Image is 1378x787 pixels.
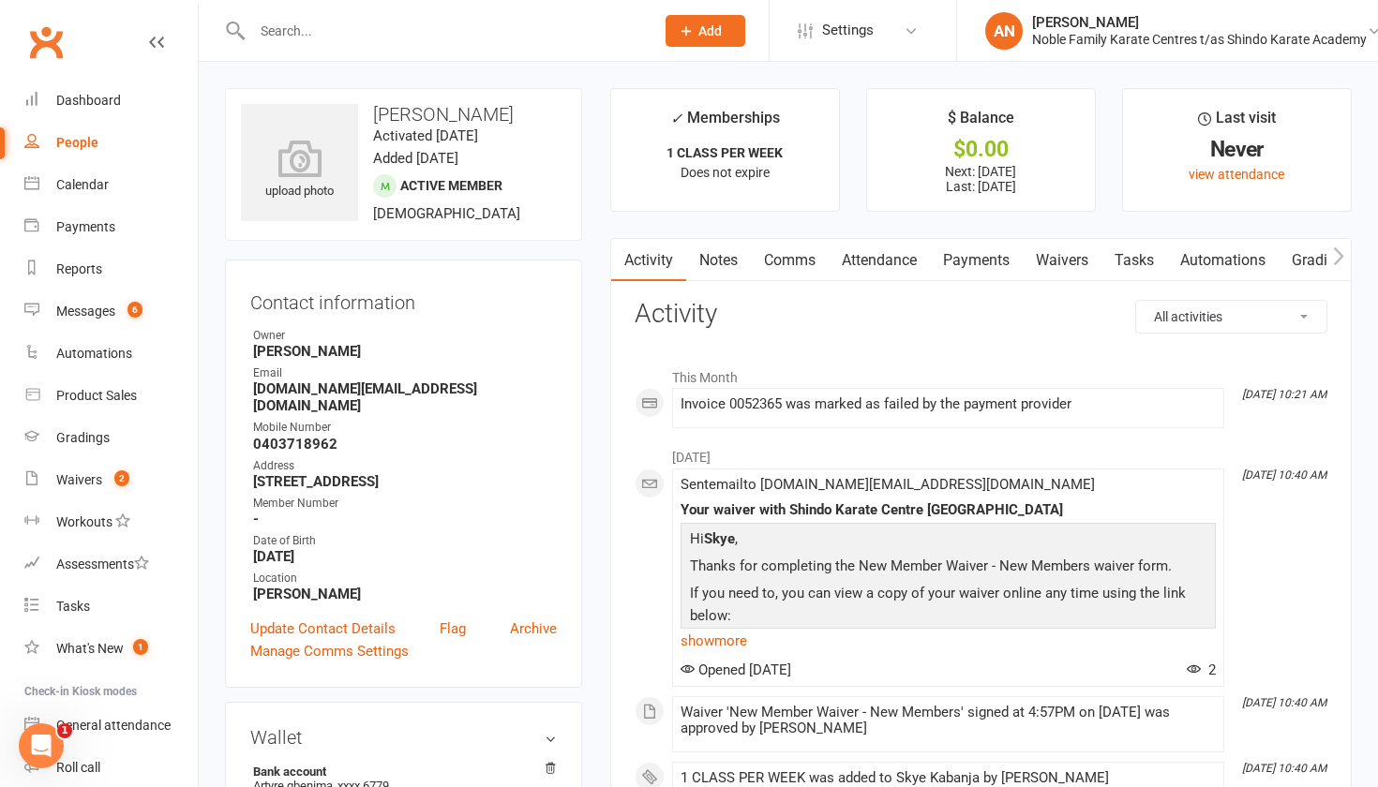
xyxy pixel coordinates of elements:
button: Add [666,15,745,47]
strong: [DOMAIN_NAME][EMAIL_ADDRESS][DOMAIN_NAME] [253,380,557,414]
iframe: Intercom live chat [19,723,64,768]
div: Mobile Number [253,419,557,437]
p: Next: [DATE] Last: [DATE] [884,164,1078,194]
a: Automations [1167,239,1279,282]
div: Date of Birth [253,532,557,550]
a: Update Contact Details [250,617,396,640]
div: Dashboard [56,93,121,108]
a: Calendar [24,164,198,206]
div: Gradings [56,430,110,445]
div: $ Balance [948,106,1014,140]
a: Archive [510,617,557,640]
i: [DATE] 10:40 AM [1242,696,1326,709]
div: Messages [56,304,115,319]
a: Flag [440,617,466,640]
div: Calendar [56,177,109,192]
i: ✓ [670,110,682,127]
li: [DATE] [635,438,1327,468]
p: Hi , [685,527,1211,555]
time: Activated [DATE] [373,127,478,144]
div: Waivers [56,472,102,487]
p: Thanks for completing the New Member Waiver - New Members waiver form. [685,555,1211,582]
a: Attendance [829,239,930,282]
span: 6 [127,302,142,318]
div: Roll call [56,760,100,775]
div: Workouts [56,514,112,529]
div: Email [253,364,557,382]
div: Payments [56,219,115,234]
a: Notes [686,239,751,282]
a: Waivers [1023,239,1101,282]
strong: [STREET_ADDRESS] [253,473,557,490]
div: General attendance [56,718,171,733]
span: Settings [822,9,874,52]
div: People [56,135,98,150]
div: Product Sales [56,388,137,403]
li: This Month [635,358,1327,388]
a: Messages 6 [24,290,198,333]
span: Active member [400,178,502,193]
a: Manage Comms Settings [250,640,409,662]
strong: 0403718962 [253,436,557,453]
i: [DATE] 10:21 AM [1242,388,1326,401]
div: Address [253,457,557,475]
h3: Contact information [250,285,557,313]
a: Product Sales [24,375,198,417]
div: Reports [56,261,102,276]
a: Assessments [24,543,198,586]
h3: Activity [635,300,1327,329]
div: Assessments [56,557,149,572]
a: General attendance kiosk mode [24,705,198,747]
div: $0.00 [884,140,1078,159]
a: People [24,122,198,164]
strong: [DATE] [253,548,557,565]
span: 1 [57,723,72,738]
a: view attendance [1189,167,1284,182]
h3: Wallet [250,727,557,748]
a: Dashboard [24,80,198,122]
a: Waivers 2 [24,459,198,501]
strong: [PERSON_NAME] [253,586,557,602]
div: Invoice 0052365 was marked as failed by the payment provider [681,396,1216,412]
div: Memberships [670,106,780,141]
div: Automations [56,346,132,361]
strong: [PERSON_NAME] [253,343,557,360]
div: AN [985,12,1023,50]
span: Does not expire [681,165,770,180]
div: Your waiver with Shindo Karate Centre [GEOGRAPHIC_DATA] [681,502,1216,518]
strong: - [253,511,557,527]
a: What's New1 [24,628,198,670]
span: Add [698,23,722,38]
a: Automations [24,333,198,375]
span: 2 [1187,661,1216,678]
span: 1 [133,639,148,655]
a: show more [681,628,1216,654]
span: Sent email to [DOMAIN_NAME][EMAIL_ADDRESS][DOMAIN_NAME] [681,476,1095,493]
p: If you need to, you can view a copy of your waiver online any time using the link below: [685,582,1211,631]
div: upload photo [241,140,358,201]
div: Last visit [1198,106,1276,140]
a: Reports [24,248,198,290]
div: [PERSON_NAME] [1032,14,1367,31]
div: 1 CLASS PER WEEK was added to Skye Kabanja by [PERSON_NAME] [681,770,1216,786]
strong: 1 CLASS PER WEEK [667,145,783,160]
a: Clubworx [22,19,69,66]
i: [DATE] 10:40 AM [1242,762,1326,775]
input: Search... [247,18,641,44]
h3: [PERSON_NAME] [241,104,566,125]
a: Payments [930,239,1023,282]
a: Tasks [24,586,198,628]
div: Location [253,570,557,587]
div: Noble Family Karate Centres t/as Shindo Karate Academy [1032,31,1367,48]
a: Comms [751,239,829,282]
a: Payments [24,206,198,248]
div: Waiver 'New Member Waiver - New Members' signed at 4:57PM on [DATE] was approved by [PERSON_NAME] [681,705,1216,736]
a: Gradings [24,417,198,459]
span: 2 [114,470,129,486]
div: Owner [253,327,557,345]
strong: Bank account [253,765,547,779]
div: Tasks [56,599,90,614]
span: [DEMOGRAPHIC_DATA] [373,205,520,222]
div: Never [1140,140,1334,159]
i: [DATE] 10:40 AM [1242,468,1326,482]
